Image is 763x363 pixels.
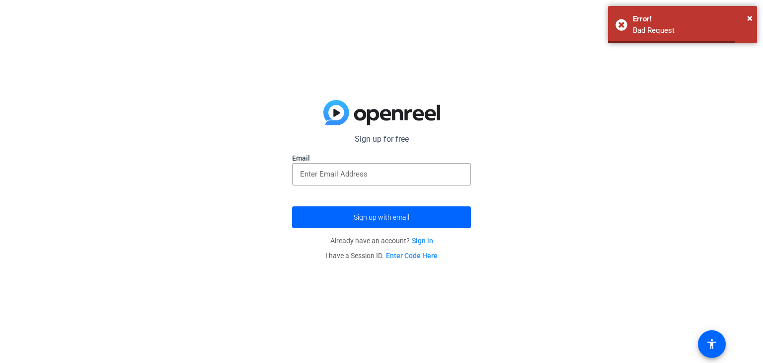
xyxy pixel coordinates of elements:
label: Email [292,153,471,163]
mat-icon: accessibility [706,338,718,350]
div: Bad Request [633,25,750,36]
button: Sign up with email [292,206,471,228]
input: Enter Email Address [300,168,463,180]
span: × [747,12,753,24]
a: Sign in [412,237,433,245]
div: Error! [633,13,750,25]
p: Sign up for free [292,133,471,145]
a: Enter Code Here [386,252,438,260]
span: Already have an account? [330,237,433,245]
span: I have a Session ID. [325,252,438,260]
img: blue-gradient.svg [323,100,440,126]
button: Close [747,10,753,25]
